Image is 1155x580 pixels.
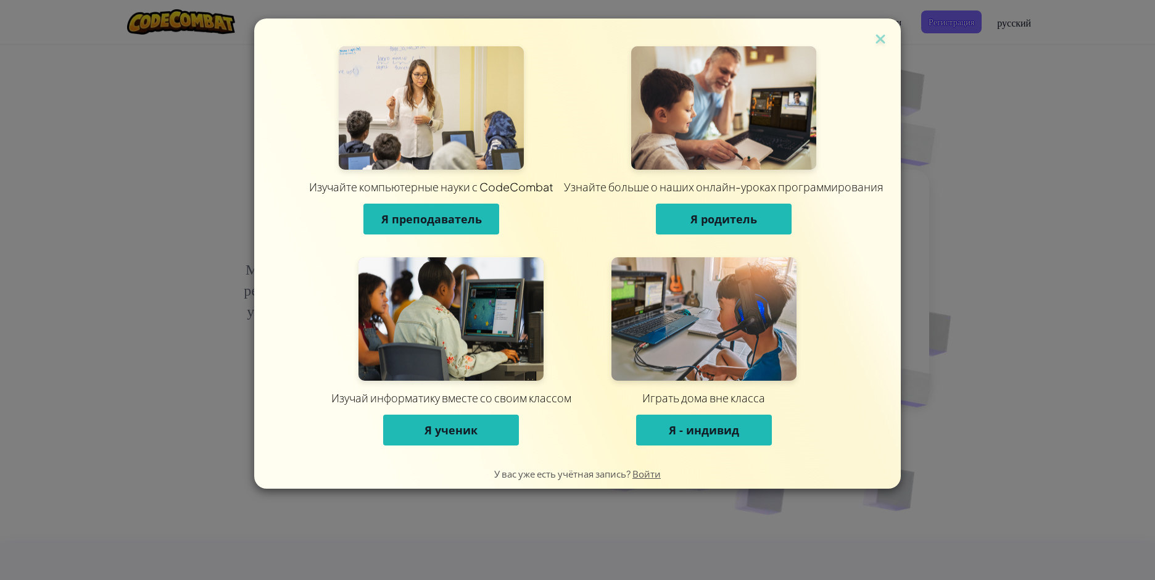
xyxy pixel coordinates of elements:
[494,468,631,479] ya-tr-span: У вас уже есть учётная запись?
[631,46,816,170] img: Для Родителей
[331,391,571,405] ya-tr-span: Изучай информатику вместе со своим классом
[642,391,765,405] ya-tr-span: Играть дома вне класса
[358,257,544,381] img: Для учеников
[363,204,499,234] button: Я преподаватель
[564,180,884,194] ya-tr-span: Узнайте больше о наших онлайн-уроках программирования
[611,257,797,381] img: Для индивидуального использования
[383,415,519,445] button: Я ученик
[690,212,757,226] ya-tr-span: Я родитель
[636,415,772,445] button: Я - индивид
[872,31,888,49] img: значок закрытия
[381,212,482,226] ya-tr-span: Я преподаватель
[632,468,661,479] a: Войти
[339,46,524,170] img: Для Педагогов
[669,423,739,437] ya-tr-span: Я - индивид
[656,204,792,234] button: Я родитель
[424,423,478,437] ya-tr-span: Я ученик
[309,180,553,194] ya-tr-span: Изучайте компьютерные науки с CodeCombat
